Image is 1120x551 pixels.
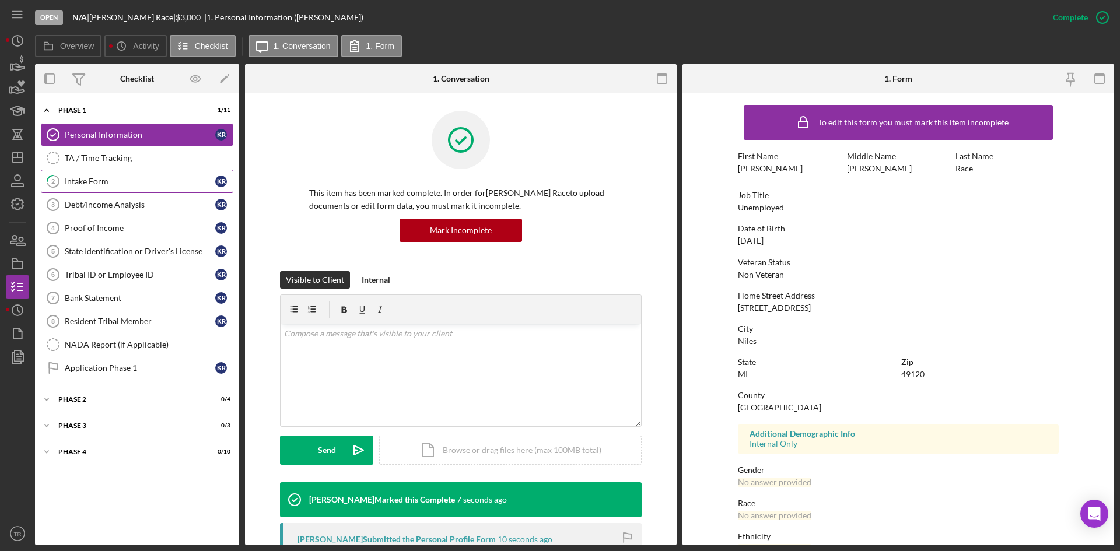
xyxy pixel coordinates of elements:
div: K R [215,176,227,187]
time: 2025-09-04 19:39 [457,495,507,504]
div: Checklist [120,74,154,83]
div: Phase 3 [58,422,201,429]
div: Phase 4 [58,448,201,455]
div: 1. Conversation [433,74,489,83]
button: Send [280,436,373,465]
label: Activity [133,41,159,51]
div: Debt/Income Analysis [65,200,215,209]
div: Veteran Status [738,258,1059,267]
div: [DATE] [738,236,764,245]
tspan: 3 [51,201,55,208]
div: 1. Form [884,74,912,83]
tspan: 7 [51,294,55,301]
label: 1. Form [366,41,394,51]
a: 7Bank StatementKR [41,286,233,310]
div: [PERSON_NAME] [847,164,912,173]
div: Additional Demographic Info [750,429,1047,438]
a: 3Debt/Income AnalysisKR [41,193,233,216]
tspan: 8 [51,318,55,325]
div: | [72,13,89,22]
div: K R [215,315,227,327]
div: Date of Birth [738,224,1059,233]
div: Application Phase 1 [65,363,215,373]
div: Intake Form [65,177,215,186]
div: NADA Report (if Applicable) [65,340,233,349]
a: NADA Report (if Applicable) [41,333,233,356]
div: K R [215,245,227,257]
div: County [738,391,1059,400]
button: 1. Conversation [249,35,338,57]
label: Checklist [195,41,228,51]
div: K R [215,362,227,374]
div: Job Title [738,191,1059,200]
div: Ethnicity [738,532,1059,541]
a: TA / Time Tracking [41,146,233,170]
div: Resident Tribal Member [65,317,215,326]
div: K R [215,292,227,304]
div: Open Intercom Messenger [1080,500,1108,528]
div: Tribal ID or Employee ID [65,270,215,279]
button: Mark Incomplete [400,219,522,242]
div: No answer provided [738,511,811,520]
span: $3,000 [176,12,201,22]
div: [PERSON_NAME] [738,164,803,173]
div: 0 / 3 [209,422,230,429]
div: Phase 1 [58,107,201,114]
div: City [738,324,1059,334]
button: Activity [104,35,166,57]
a: 5State Identification or Driver's LicenseKR [41,240,233,263]
div: Mark Incomplete [430,219,492,242]
button: Overview [35,35,101,57]
div: 0 / 10 [209,448,230,455]
div: Open [35,10,63,25]
div: Race [738,499,1059,508]
button: 1. Form [341,35,402,57]
div: K R [215,129,227,141]
div: 0 / 4 [209,396,230,403]
div: Home Street Address [738,291,1059,300]
div: Last Name [956,152,1059,161]
div: Proof of Income [65,223,215,233]
div: [PERSON_NAME] Submitted the Personal Profile Form [297,535,496,544]
button: Internal [356,271,396,289]
div: MI [738,370,748,379]
div: [GEOGRAPHIC_DATA] [738,403,821,412]
button: Visible to Client [280,271,350,289]
b: N/A [72,12,87,22]
div: Gender [738,465,1059,475]
tspan: 5 [51,248,55,255]
a: 8Resident Tribal MemberKR [41,310,233,333]
div: State [738,357,895,367]
tspan: 2 [51,177,55,185]
a: Personal InformationKR [41,123,233,146]
text: TR [14,531,22,537]
div: Middle Name [847,152,950,161]
div: 1 / 11 [209,107,230,114]
div: [PERSON_NAME] Marked this Complete [309,495,455,504]
div: No answer provided [738,478,811,487]
a: 4Proof of IncomeKR [41,216,233,240]
div: K R [215,199,227,210]
div: K R [215,269,227,280]
div: Send [318,436,336,465]
div: TA / Time Tracking [65,153,233,163]
p: This item has been marked complete. In order for [PERSON_NAME] Race to upload documents or edit f... [309,187,612,213]
div: 49120 [901,370,925,379]
div: Unemployed [738,203,784,212]
button: Checklist [170,35,236,57]
div: Complete [1053,6,1088,29]
div: First Name [738,152,841,161]
tspan: 4 [51,224,55,231]
div: Phase 2 [58,396,201,403]
div: [PERSON_NAME] Race | [89,13,176,22]
a: 6Tribal ID or Employee IDKR [41,263,233,286]
div: | 1. Personal Information ([PERSON_NAME]) [204,13,363,22]
div: State Identification or Driver's License [65,247,215,256]
div: Internal Only [750,439,1047,448]
div: Visible to Client [286,271,344,289]
div: To edit this form you must mark this item incomplete [818,118,1009,127]
div: [STREET_ADDRESS] [738,303,811,313]
div: Personal Information [65,130,215,139]
button: Complete [1041,6,1114,29]
div: Internal [362,271,390,289]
